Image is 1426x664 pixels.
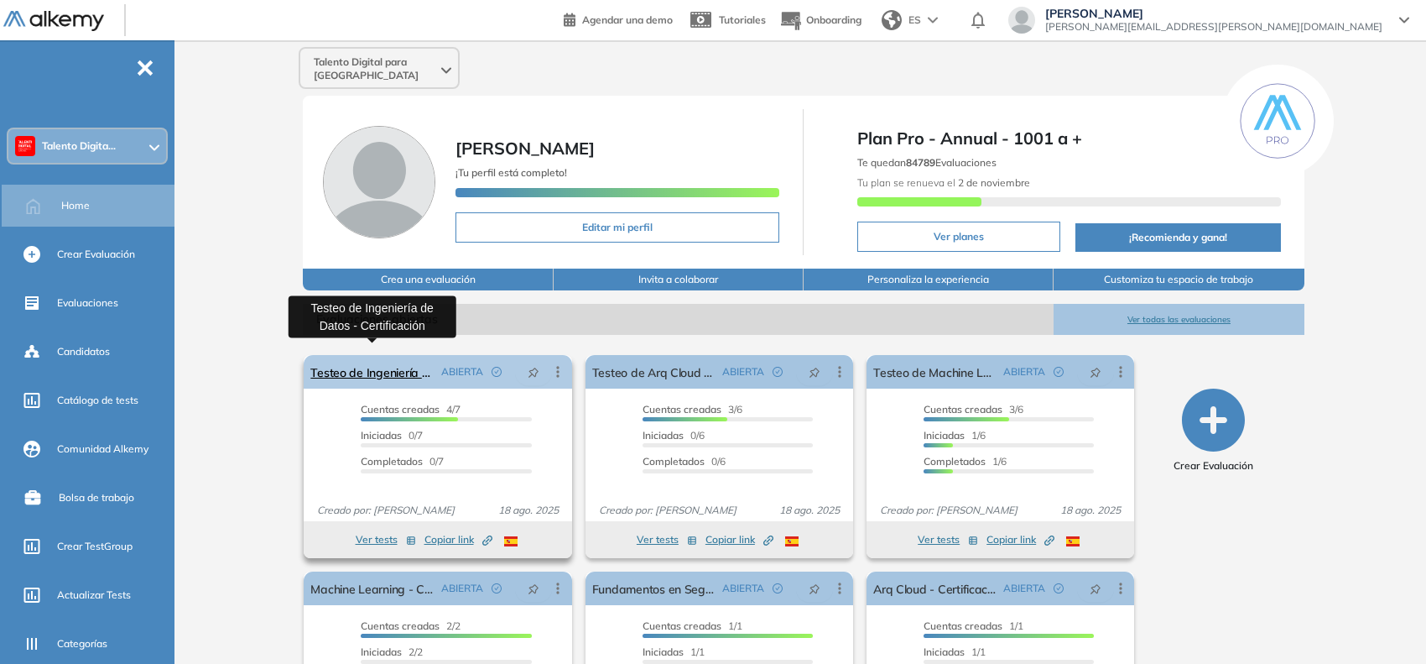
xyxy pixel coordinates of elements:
button: Onboarding [779,3,861,39]
span: Te quedan Evaluaciones [857,156,997,169]
a: Testeo de Arq Cloud - Certificación [592,355,716,389]
img: https://assets.alkemy.org/workspaces/620/d203e0be-08f6-444b-9eae-a92d815a506f.png [18,139,32,153]
span: Iniciadas [643,429,684,442]
span: pushpin [809,582,820,595]
span: Iniciadas [361,646,402,658]
button: Ver tests [637,530,697,550]
span: 1/6 [924,429,986,442]
span: Bolsa de trabajo [59,490,134,505]
span: Crear TestGroup [57,539,133,554]
span: check-circle [492,367,502,377]
button: Customiza tu espacio de trabajo [1054,269,1304,290]
span: check-circle [773,367,783,377]
span: check-circle [773,583,783,593]
span: Crear Evaluación [57,247,135,262]
span: 2/2 [361,620,461,632]
span: 1/6 [924,455,1007,468]
span: 1/1 [924,646,986,658]
span: Home [61,198,90,213]
span: [PERSON_NAME] [455,138,595,159]
span: Copiar link [705,532,773,547]
span: Creado por: [PERSON_NAME] [592,503,743,518]
span: 2/2 [361,646,423,658]
span: [PERSON_NAME] [1045,7,1382,20]
span: ABIERTA [1003,581,1045,596]
button: pushpin [1077,575,1114,602]
span: 18 ago. 2025 [773,503,846,518]
span: Copiar link [986,532,1054,547]
span: Crear Evaluación [1174,458,1253,473]
span: pushpin [528,582,539,595]
span: Iniciadas [361,429,402,442]
button: pushpin [796,575,833,602]
button: pushpin [796,358,833,385]
button: Crea una evaluación [303,269,553,290]
span: 0/6 [643,429,705,442]
span: Onboarding [806,13,861,26]
button: Crear Evaluación [1174,389,1253,473]
span: Cuentas creadas [361,403,440,416]
button: Personaliza la experiencia [804,269,1054,290]
span: Completados [924,455,986,468]
span: Comunidad Alkemy [57,442,148,457]
img: Foto de perfil [323,126,435,238]
span: 0/6 [643,455,726,468]
span: pushpin [528,365,539,379]
span: 1/1 [643,646,705,658]
span: 0/7 [361,455,444,468]
span: ABIERTA [1003,364,1045,379]
span: 18 ago. 2025 [492,503,565,518]
span: Cuentas creadas [643,620,721,632]
span: Agendar una demo [582,13,673,26]
span: Cuentas creadas [361,620,440,632]
button: Ver planes [857,222,1059,252]
span: Plan Pro - Annual - 1001 a + [857,126,1280,151]
span: 1/1 [643,620,742,632]
button: Copiar link [424,530,492,550]
button: Copiar link [705,530,773,550]
img: ESP [785,536,799,546]
button: pushpin [515,358,552,385]
span: Catálogo de tests [57,393,138,408]
span: Completados [361,455,423,468]
span: pushpin [1090,365,1101,379]
span: Creado por: [PERSON_NAME] [310,503,461,518]
button: Editar mi perfil [455,212,779,243]
span: Iniciadas [924,429,965,442]
a: Agendar una demo [564,8,673,29]
button: Invita a colaborar [554,269,804,290]
span: pushpin [809,365,820,379]
span: 3/6 [924,403,1023,416]
button: Copiar link [986,530,1054,550]
button: Ver todas las evaluaciones [1054,304,1304,335]
span: Evaluaciones [57,295,118,311]
span: 4/7 [361,403,461,416]
span: Cuentas creadas [924,620,1002,632]
button: Ver tests [918,530,978,550]
a: Arq Cloud - Certificación [873,572,997,605]
img: ESP [504,536,518,546]
span: Iniciadas [643,646,684,658]
span: Cuentas creadas [924,403,1002,416]
img: Logo [3,11,104,32]
span: pushpin [1090,582,1101,595]
span: Talento Digita... [42,139,116,153]
span: 0/7 [361,429,423,442]
span: Tu plan se renueva el [857,176,1030,189]
span: ABIERTA [441,581,483,596]
span: Candidatos [57,344,110,359]
span: Completados [643,455,705,468]
b: 2 de noviembre [955,176,1030,189]
span: 3/6 [643,403,742,416]
a: Machine Learning - Certificación [310,572,434,605]
img: ESP [1066,536,1080,546]
span: 18 ago. 2025 [1054,503,1127,518]
span: Actualizar Tests [57,588,131,603]
span: check-circle [1054,583,1064,593]
span: ABIERTA [722,364,764,379]
a: Fundamentos en Seguridad - Certificación [592,572,716,605]
button: ¡Recomienda y gana! [1075,223,1281,252]
span: ABIERTA [722,581,764,596]
span: ABIERTA [441,364,483,379]
img: world [882,10,902,30]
